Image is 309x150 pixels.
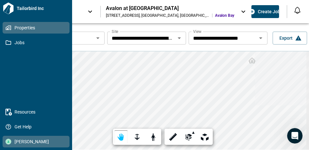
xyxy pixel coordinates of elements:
[287,128,303,144] iframe: Intercom live chat
[3,37,70,48] a: Jobs
[11,39,63,46] span: Jobs
[258,8,280,15] span: Create Job
[215,13,234,18] span: Avalon Bay
[93,34,102,43] button: Open
[11,124,63,130] span: Get Help
[3,22,70,34] a: Properties
[193,29,201,34] label: View
[11,109,63,115] span: Resources
[251,5,279,18] button: Create Job
[292,5,303,15] button: Open notification feed
[106,13,210,18] div: [STREET_ADDRESS] , [GEOGRAPHIC_DATA] , [GEOGRAPHIC_DATA]
[256,34,265,43] button: Open
[11,25,63,31] span: Properties
[14,5,70,12] span: Tailorbird Inc
[11,138,63,145] span: [PERSON_NAME]
[279,35,293,41] span: Export
[273,32,307,45] button: Export
[112,29,118,34] label: Site
[175,34,184,43] button: Open
[106,5,234,12] div: Avalon at [GEOGRAPHIC_DATA]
